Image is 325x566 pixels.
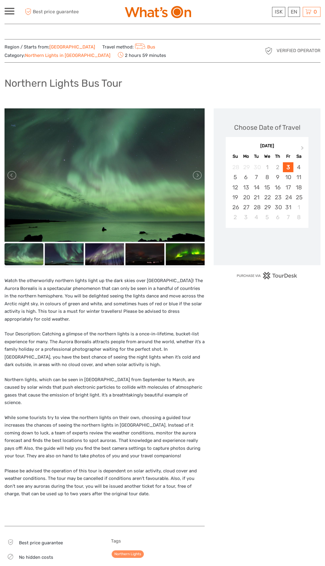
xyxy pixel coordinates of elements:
[283,162,293,172] div: Choose Friday, October 3rd, 2025
[272,212,283,222] div: Choose Thursday, November 6th, 2025
[112,550,144,558] a: Northern Lights
[241,152,251,160] div: Mo
[241,192,251,202] div: Choose Monday, October 20th, 2025
[283,182,293,192] div: Choose Friday, October 17th, 2025
[125,243,164,265] img: 61ca70f9184249f183a1f1dbb22c9f4a_slider_thumbnail.jpg
[272,182,283,192] div: Choose Thursday, October 16th, 2025
[111,538,205,544] h5: Tags
[5,243,43,265] img: 714486cf243743ab92eb8573e97fca50_slider_thumbnail.jpg
[298,145,308,154] button: Next Month
[85,243,124,265] img: e820023d20b4455ea7e45476f28c7667_slider_thumbnail.jpg
[264,46,274,56] img: verified_operator_grey_128.png
[262,212,272,222] div: Choose Wednesday, November 5th, 2025
[230,152,240,160] div: Su
[262,192,272,202] div: Choose Wednesday, October 22nd, 2025
[293,212,304,222] div: Choose Saturday, November 8th, 2025
[230,212,240,222] div: Choose Sunday, November 2nd, 2025
[118,51,166,59] span: 2 hours 59 minutes
[49,44,95,50] a: [GEOGRAPHIC_DATA]
[288,7,300,17] div: EN
[5,108,205,242] img: 714486cf243743ab92eb8573e97fca50_main_slider.jpg
[313,9,318,15] span: 0
[272,162,283,172] div: Not available Thursday, October 2nd, 2025
[251,212,262,222] div: Choose Tuesday, November 4th, 2025
[293,172,304,182] div: Choose Saturday, October 11th, 2025
[275,9,283,15] span: ISK
[125,6,191,18] img: What's On
[262,162,272,172] div: Not available Wednesday, October 1st, 2025
[293,202,304,212] div: Choose Saturday, November 1st, 2025
[5,376,205,407] p: Northern lights, which can be seen in [GEOGRAPHIC_DATA] from September to March, are caused by so...
[265,243,269,247] div: Loading...
[262,152,272,160] div: We
[19,540,63,546] span: Best price guarantee
[262,172,272,182] div: Choose Wednesday, October 8th, 2025
[272,172,283,182] div: Choose Thursday, October 9th, 2025
[134,44,155,50] a: Bus
[251,192,262,202] div: Choose Tuesday, October 21st, 2025
[102,42,155,51] span: Travel method:
[5,330,205,369] p: Tour Description: Catching a glimpse of the northern lights is a once-in-lifetime, bucket-list ex...
[227,162,306,222] div: month 2025-10
[283,152,293,160] div: Fr
[241,202,251,212] div: Choose Monday, October 27th, 2025
[251,172,262,182] div: Choose Tuesday, October 7th, 2025
[45,243,84,265] img: ee203a23bfa84d83851bf248b2df9e28_slider_thumbnail.jpg
[19,555,53,560] span: No hidden costs
[234,123,300,132] div: Choose Date of Travel
[230,172,240,182] div: Choose Sunday, October 5th, 2025
[251,162,262,172] div: Not available Tuesday, September 30th, 2025
[262,182,272,192] div: Choose Wednesday, October 15th, 2025
[293,152,304,160] div: Sa
[293,192,304,202] div: Choose Saturday, October 25th, 2025
[272,202,283,212] div: Choose Thursday, October 30th, 2025
[272,192,283,202] div: Choose Thursday, October 23rd, 2025
[226,143,308,149] div: [DATE]
[5,77,122,89] h1: Northern Lights Bus Tour
[5,467,205,498] p: Please be advised the operation of this tour is dependent on solar activity, cloud cover and weat...
[251,182,262,192] div: Choose Tuesday, October 14th, 2025
[237,272,298,279] img: PurchaseViaTourDesk.png
[241,172,251,182] div: Choose Monday, October 6th, 2025
[25,53,110,58] a: Northern Lights in [GEOGRAPHIC_DATA]
[230,192,240,202] div: Choose Sunday, October 19th, 2025
[272,152,283,160] div: Th
[5,44,95,50] span: Region / Starts from:
[5,414,205,460] p: While some tourists try to view the northern lights on their own, choosing a guided tour increase...
[23,7,84,17] span: Best price guarantee
[241,162,251,172] div: Not available Monday, September 29th, 2025
[251,202,262,212] div: Choose Tuesday, October 28th, 2025
[5,52,110,59] span: Category:
[293,182,304,192] div: Choose Saturday, October 18th, 2025
[283,192,293,202] div: Choose Friday, October 24th, 2025
[166,243,205,265] img: e46a0ea686ca42d783f300d319cea3b6_slider_thumbnail.jpg
[277,48,320,54] span: Verified Operator
[283,212,293,222] div: Choose Friday, November 7th, 2025
[262,202,272,212] div: Choose Wednesday, October 29th, 2025
[241,182,251,192] div: Choose Monday, October 13th, 2025
[230,162,240,172] div: Not available Sunday, September 28th, 2025
[5,277,205,323] p: Watch the otherworldly northern lights light up the dark skies over [GEOGRAPHIC_DATA]! The Aurora...
[230,182,240,192] div: Choose Sunday, October 12th, 2025
[230,202,240,212] div: Choose Sunday, October 26th, 2025
[283,172,293,182] div: Choose Friday, October 10th, 2025
[251,152,262,160] div: Tu
[241,212,251,222] div: Choose Monday, November 3rd, 2025
[293,162,304,172] div: Choose Saturday, October 4th, 2025
[283,202,293,212] div: Choose Friday, October 31st, 2025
